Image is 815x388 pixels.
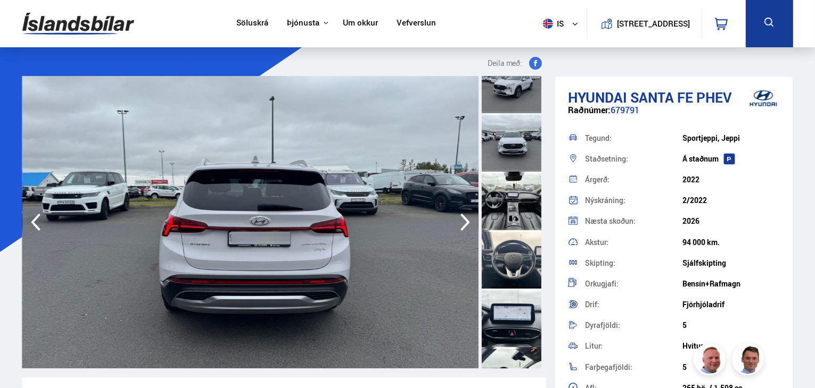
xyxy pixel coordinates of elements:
[543,19,553,29] img: svg+xml;base64,PHN2ZyB4bWxucz0iaHR0cDovL3d3dy53My5vcmcvMjAwMC9zdmciIHdpZHRoPSI1MTIiIGhlaWdodD0iNT...
[483,57,546,70] button: Deila með:
[585,342,682,350] div: Litur:
[621,19,686,28] button: [STREET_ADDRESS]
[585,322,682,329] div: Dyrafjöldi:
[22,76,479,368] img: 3516639.jpeg
[236,18,268,29] a: Söluskrá
[682,300,780,309] div: Fjórhjóladrif
[585,217,682,225] div: Næsta skoðun:
[682,217,780,225] div: 2026
[22,6,134,41] img: G0Ugv5HjCgRt.svg
[682,259,780,267] div: Sjálfskipting
[585,176,682,183] div: Árgerð:
[742,82,785,115] img: brand logo
[568,104,611,116] span: Raðnúmer:
[734,345,765,377] img: FbJEzSuNWCJXmdc-.webp
[695,345,727,377] img: siFngHWaQ9KaOqBr.png
[682,155,780,163] div: Á staðnum
[585,155,682,163] div: Staðsetning:
[568,88,627,107] span: Hyundai
[585,134,682,142] div: Tegund:
[585,301,682,308] div: Drif:
[539,19,565,29] span: is
[682,175,780,184] div: 2022
[592,9,696,39] a: [STREET_ADDRESS]
[397,18,436,29] a: Vefverslun
[682,321,780,330] div: 5
[585,280,682,288] div: Orkugjafi:
[585,259,682,267] div: Skipting:
[682,280,780,288] div: Bensín+Rafmagn
[630,88,732,107] span: Santa Fe PHEV
[287,18,319,28] button: Þjónusta
[9,4,40,36] button: Open LiveChat chat widget
[568,105,780,126] div: 679791
[682,134,780,142] div: Sportjeppi, Jeppi
[682,363,780,372] div: 5
[488,57,523,70] span: Deila með:
[343,18,378,29] a: Um okkur
[682,196,780,205] div: 2/2022
[585,197,682,204] div: Nýskráning:
[682,342,780,350] div: Hvítur
[585,364,682,371] div: Farþegafjöldi:
[682,238,780,247] div: 94 000 km.
[539,8,587,39] button: is
[585,239,682,246] div: Akstur:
